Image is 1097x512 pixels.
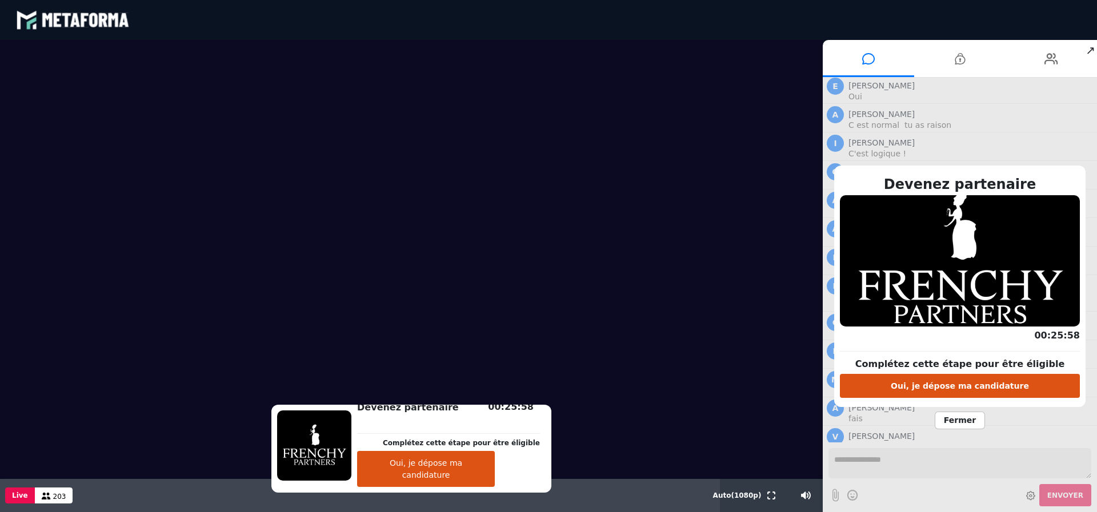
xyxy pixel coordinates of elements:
[713,491,762,499] span: Auto ( 1080 p)
[840,174,1080,195] h2: Devenez partenaire
[840,357,1080,371] p: Complétez cette étape pour être éligible
[488,401,534,412] span: 00:25:58
[277,410,351,481] img: 1758176636418-X90kMVC3nBIL3z60WzofmoLaWTDHBoMX.png
[357,451,495,487] button: Oui, je dépose ma candidature
[1084,40,1097,61] span: ↗
[840,374,1080,398] button: Oui, je dépose ma candidature
[711,479,764,512] button: Auto(1080p)
[53,493,66,501] span: 203
[935,412,985,429] span: Fermer
[1034,330,1080,341] span: 00:25:58
[5,487,35,503] button: Live
[383,438,540,448] p: Complétez cette étape pour être éligible
[357,401,540,414] h2: Devenez partenaire
[840,195,1080,326] img: 1758176636418-X90kMVC3nBIL3z60WzofmoLaWTDHBoMX.png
